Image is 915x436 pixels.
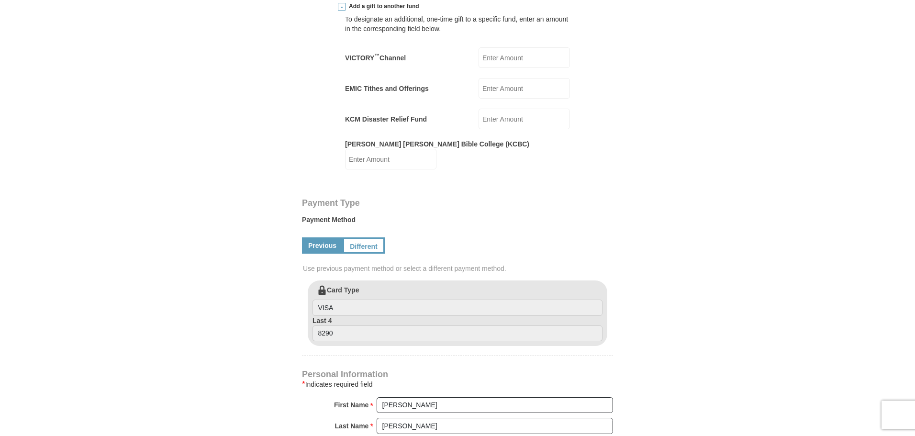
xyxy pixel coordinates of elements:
[345,14,570,34] div: To designate an additional, one-time gift to a specific fund, enter an amount in the correspondin...
[335,419,369,433] strong: Last Name
[302,379,613,390] div: Indicates required field
[343,237,385,254] a: Different
[303,264,614,273] span: Use previous payment method or select a different payment method.
[312,325,603,342] input: Last 4
[302,370,613,378] h4: Personal Information
[302,199,613,207] h4: Payment Type
[345,149,436,169] input: Enter Amount
[345,53,406,63] label: VICTORY Channel
[479,47,570,68] input: Enter Amount
[302,237,343,254] a: Previous
[312,300,603,316] input: Card Type
[479,109,570,129] input: Enter Amount
[302,215,613,229] label: Payment Method
[345,84,429,93] label: EMIC Tithes and Offerings
[312,285,603,316] label: Card Type
[346,2,419,11] span: Add a gift to another fund
[334,398,368,412] strong: First Name
[479,78,570,99] input: Enter Amount
[374,53,379,58] sup: ™
[312,316,603,342] label: Last 4
[345,114,427,124] label: KCM Disaster Relief Fund
[345,139,529,149] label: [PERSON_NAME] [PERSON_NAME] Bible College (KCBC)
